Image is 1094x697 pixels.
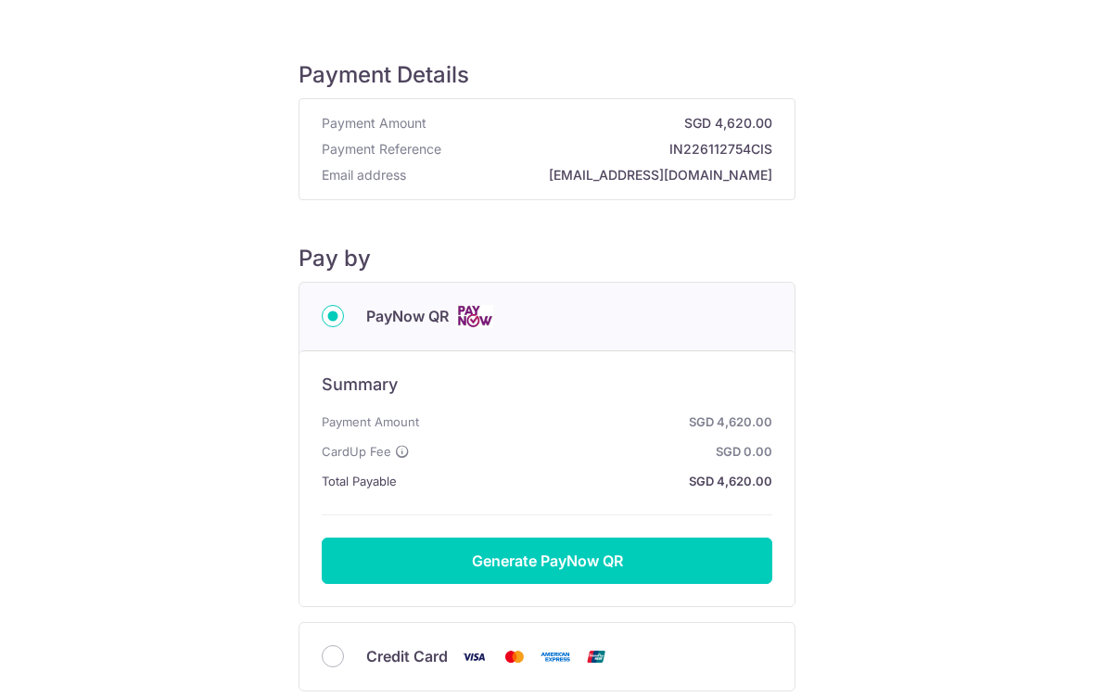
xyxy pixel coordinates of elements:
[456,305,493,328] img: Cards logo
[322,538,772,584] button: Generate PayNow QR
[322,166,406,184] span: Email address
[299,245,795,272] h5: Pay by
[404,470,772,492] strong: SGD 4,620.00
[322,470,397,492] span: Total Payable
[322,140,441,158] span: Payment Reference
[322,411,419,433] span: Payment Amount
[449,140,772,158] strong: IN226112754CIS
[299,61,795,89] h5: Payment Details
[322,374,772,396] h6: Summary
[417,440,772,463] strong: SGD 0.00
[578,645,615,668] img: Union Pay
[366,645,448,667] span: Credit Card
[366,305,449,327] span: PayNow QR
[413,166,772,184] strong: [EMAIL_ADDRESS][DOMAIN_NAME]
[322,645,772,668] div: Credit Card Visa Mastercard American Express Union Pay
[322,440,391,463] span: CardUp Fee
[322,305,772,328] div: PayNow QR Cards logo
[455,645,492,668] img: Visa
[426,411,772,433] strong: SGD 4,620.00
[434,114,772,133] strong: SGD 4,620.00
[322,114,426,133] span: Payment Amount
[496,645,533,668] img: Mastercard
[537,645,574,668] img: American Express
